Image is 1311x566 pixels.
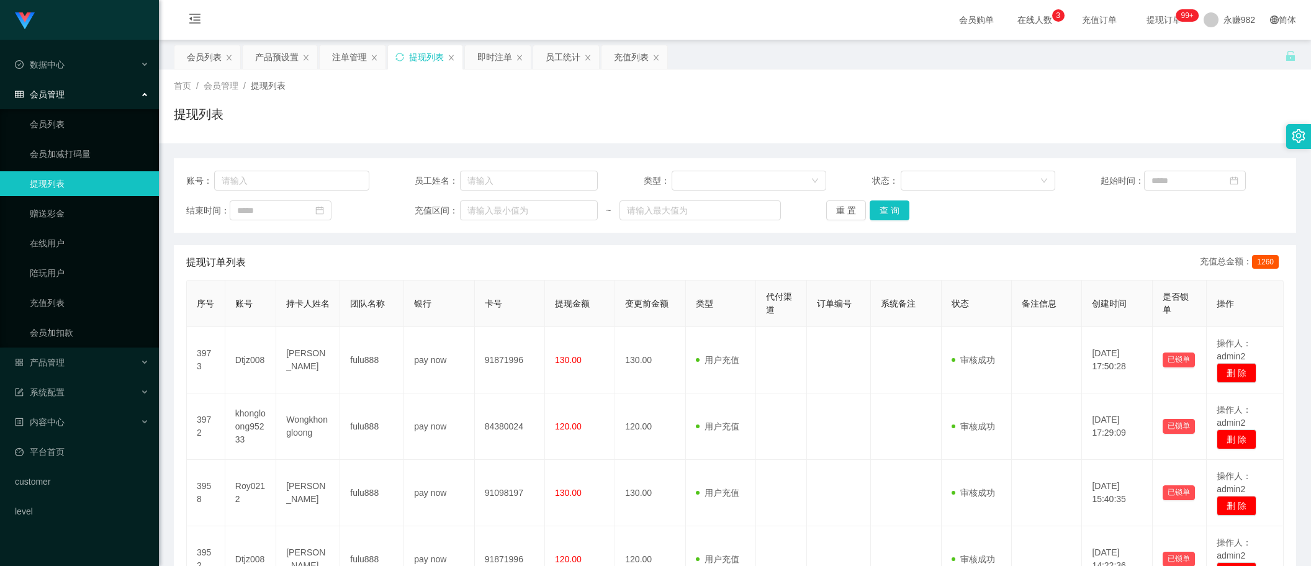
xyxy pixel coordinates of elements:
[952,355,995,365] span: 审核成功
[1052,9,1065,22] sup: 3
[1163,485,1195,500] button: 已锁单
[187,45,222,69] div: 会员列表
[276,460,340,526] td: [PERSON_NAME]
[214,171,369,191] input: 请输入
[1217,363,1256,383] button: 删 除
[315,206,324,215] i: 图标: calendar
[204,81,238,91] span: 会员管理
[15,358,24,367] i: 图标: appstore-o
[460,171,598,191] input: 请输入
[30,231,149,256] a: 在线用户
[475,327,545,393] td: 91871996
[1217,405,1251,428] span: 操作人：admin2
[30,320,149,345] a: 会员加扣款
[340,327,404,393] td: fulu888
[340,460,404,526] td: fulu888
[187,327,225,393] td: 3973
[1176,9,1198,22] sup: 246
[870,200,909,220] button: 查 询
[614,45,649,69] div: 充值列表
[1082,393,1152,460] td: [DATE] 17:29:09
[197,299,214,308] span: 序号
[1217,471,1251,494] span: 操作人：admin2
[696,488,739,498] span: 用户充值
[302,54,310,61] i: 图标: close
[652,54,660,61] i: 图标: close
[598,204,619,217] span: ~
[340,393,404,460] td: fulu888
[187,393,225,460] td: 3972
[1140,16,1187,24] span: 提现订单
[30,112,149,137] a: 会员列表
[15,357,65,367] span: 产品管理
[174,1,216,40] i: 图标: menu-fold
[415,204,460,217] span: 充值区间：
[1011,16,1058,24] span: 在线人数
[15,418,24,426] i: 图标: profile
[555,554,582,564] span: 120.00
[952,421,995,431] span: 审核成功
[555,355,582,365] span: 130.00
[187,460,225,526] td: 3958
[276,393,340,460] td: Wongkhongloong
[644,174,672,187] span: 类型：
[350,299,385,308] span: 团队名称
[1285,50,1296,61] i: 图标: unlock
[477,45,512,69] div: 即时注单
[817,299,852,308] span: 订单编号
[584,54,592,61] i: 图标: close
[1292,129,1305,143] i: 图标: setting
[460,200,598,220] input: 请输入最小值为
[225,460,276,526] td: Roy0212
[332,45,367,69] div: 注单管理
[872,174,901,187] span: 状态：
[1217,496,1256,516] button: 删 除
[625,299,669,308] span: 变更前金额
[15,60,65,70] span: 数据中心
[186,204,230,217] span: 结束时间：
[1022,299,1056,308] span: 备注信息
[1040,177,1048,186] i: 图标: down
[30,290,149,315] a: 充值列表
[1163,353,1195,367] button: 已锁单
[696,554,739,564] span: 用户充值
[615,393,685,460] td: 120.00
[555,299,590,308] span: 提现金额
[1092,299,1127,308] span: 创建时间
[225,393,276,460] td: khongloong95233
[615,327,685,393] td: 130.00
[475,460,545,526] td: 91098197
[15,499,149,524] a: level
[186,255,246,270] span: 提现订单列表
[696,355,739,365] span: 用户充值
[15,469,149,494] a: customer
[409,45,444,69] div: 提现列表
[1217,299,1234,308] span: 操作
[276,327,340,393] td: [PERSON_NAME]
[1056,9,1060,22] p: 3
[15,60,24,69] i: 图标: check-circle-o
[225,327,276,393] td: Dtjz008
[404,327,474,393] td: pay now
[30,201,149,226] a: 赠送彩金
[881,299,916,308] span: 系统备注
[826,200,866,220] button: 重 置
[766,292,792,315] span: 代付渠道
[371,54,378,61] i: 图标: close
[414,299,431,308] span: 银行
[546,45,580,69] div: 员工统计
[30,261,149,285] a: 陪玩用户
[1163,292,1189,315] span: 是否锁单
[251,81,286,91] span: 提现列表
[619,200,781,220] input: 请输入最大值为
[615,460,685,526] td: 130.00
[15,388,24,397] i: 图标: form
[196,81,199,91] span: /
[15,90,24,99] i: 图标: table
[1270,16,1279,24] i: 图标: global
[15,439,149,464] a: 图标: dashboard平台首页
[174,105,223,124] h1: 提现列表
[555,421,582,431] span: 120.00
[1076,16,1123,24] span: 充值订单
[952,488,995,498] span: 审核成功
